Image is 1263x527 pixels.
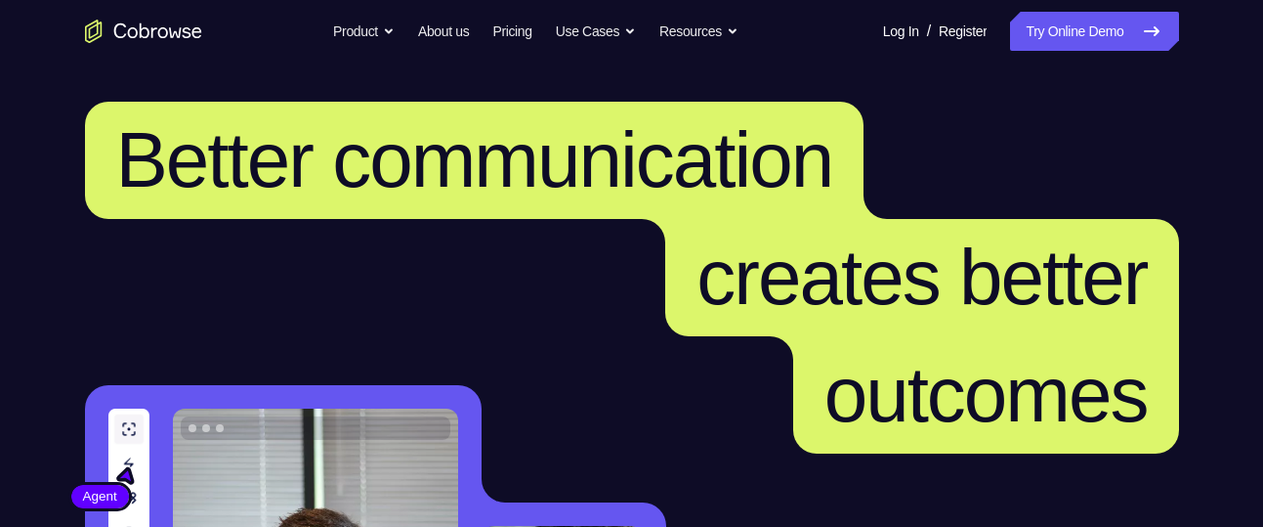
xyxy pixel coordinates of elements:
button: Product [333,12,395,51]
span: Agent [71,487,129,506]
a: About us [418,12,469,51]
span: / [927,20,931,43]
button: Use Cases [556,12,636,51]
span: creates better [696,234,1147,321]
button: Resources [659,12,738,51]
a: Register [939,12,987,51]
span: outcomes [824,351,1148,438]
a: Try Online Demo [1010,12,1178,51]
a: Pricing [492,12,531,51]
a: Log In [883,12,919,51]
span: Better communication [116,116,833,203]
a: Go to the home page [85,20,202,43]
